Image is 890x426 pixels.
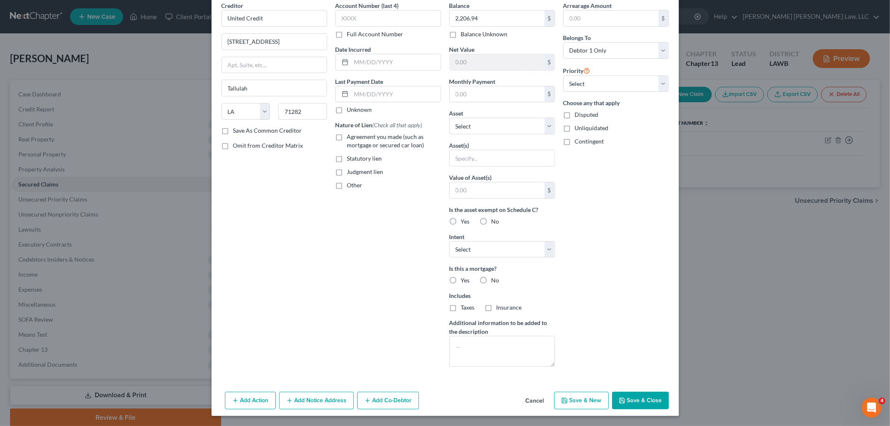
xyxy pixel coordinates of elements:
[347,168,383,175] span: Judgment lien
[658,10,668,26] div: $
[563,1,612,10] label: Arrearage Amount
[862,398,882,418] iframe: Intercom live chat
[373,121,423,129] span: (Check all that apply)
[347,106,372,114] label: Unknown
[563,98,669,107] label: Choose any that apply
[335,10,441,27] input: XXXX
[449,141,469,150] label: Asset(s)
[563,34,591,41] span: Belongs To
[461,218,470,225] span: Yes
[222,2,244,9] span: Creditor
[335,1,399,10] label: Account Number (last 4)
[351,86,441,102] input: MM/DD/YYYY
[563,66,590,76] label: Priority
[545,182,555,198] div: $
[519,393,551,409] button: Cancel
[575,111,599,118] span: Disputed
[347,155,382,162] span: Statutory lien
[450,150,555,166] input: Specify...
[450,182,545,198] input: 0.00
[351,54,441,70] input: MM/DD/YYYY
[449,232,465,241] label: Intent
[461,304,475,311] span: Taxes
[449,205,555,214] label: Is the asset exempt on Schedule C?
[222,80,327,96] input: Enter city...
[278,103,327,120] input: Enter zip...
[497,304,522,311] span: Insurance
[279,392,354,409] button: Add Notice Address
[449,110,464,117] span: Asset
[450,54,545,70] input: 0.00
[545,10,555,26] div: $
[450,86,545,102] input: 0.00
[347,181,363,189] span: Other
[545,86,555,102] div: $
[545,54,555,70] div: $
[449,45,475,54] label: Net Value
[347,133,424,149] span: Agreement you made (such as mortgage or secured car loan)
[335,45,371,54] label: Date Incurred
[449,318,555,336] label: Additional information to be added to the description
[222,57,327,73] input: Apt, Suite, etc...
[357,392,419,409] button: Add Co-Debtor
[461,277,470,284] span: Yes
[335,121,423,129] label: Nature of Lien
[222,10,327,27] input: Search creditor by name...
[461,30,508,38] label: Balance Unknown
[879,398,885,404] span: 4
[233,126,302,135] label: Save As Common Creditor
[225,392,276,409] button: Add Action
[222,34,327,50] input: Enter address...
[449,1,470,10] label: Balance
[492,277,499,284] span: No
[449,291,555,300] label: Includes
[450,10,545,26] input: 0.00
[575,138,604,145] span: Contingent
[492,218,499,225] span: No
[564,10,658,26] input: 0.00
[449,264,555,273] label: Is this a mortgage?
[554,392,609,409] button: Save & New
[347,30,403,38] label: Full Account Number
[449,77,496,86] label: Monthly Payment
[335,77,383,86] label: Last Payment Date
[233,142,303,149] span: Omit from Creditor Matrix
[612,392,669,409] button: Save & Close
[575,124,609,131] span: Unliquidated
[449,173,492,182] label: Value of Asset(s)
